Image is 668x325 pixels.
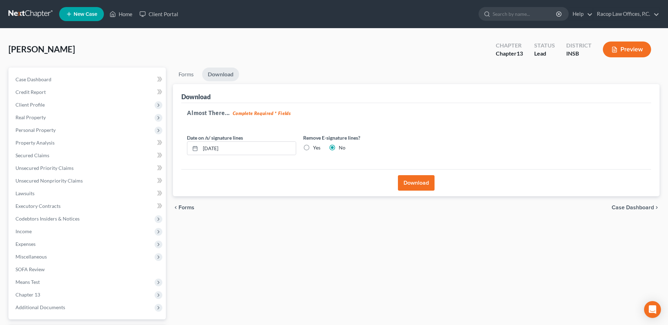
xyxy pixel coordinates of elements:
[566,50,592,58] div: INSB
[233,110,291,116] strong: Complete Required * Fields
[173,205,204,210] button: chevron_left Forms
[136,8,182,20] a: Client Portal
[593,8,659,20] a: Racop Law Offices, P.C.
[15,279,40,285] span: Means Test
[200,142,296,155] input: MM/DD/YYYY
[181,93,211,101] div: Download
[10,149,166,162] a: Secured Claims
[15,216,80,222] span: Codebtors Insiders & Notices
[398,175,435,191] button: Download
[15,165,74,171] span: Unsecured Priority Claims
[566,42,592,50] div: District
[10,162,166,174] a: Unsecured Priority Claims
[534,42,555,50] div: Status
[8,44,75,54] span: [PERSON_NAME]
[644,301,661,318] div: Open Intercom Messenger
[10,136,166,149] a: Property Analysis
[15,241,36,247] span: Expenses
[339,144,345,151] label: No
[202,68,239,81] a: Download
[10,86,166,98] a: Credit Report
[654,205,660,210] i: chevron_right
[15,114,46,120] span: Real Property
[74,12,97,17] span: New Case
[612,205,660,210] a: Case Dashboard chevron_right
[10,73,166,86] a: Case Dashboard
[179,205,194,210] span: Forms
[15,127,56,133] span: Personal Property
[10,174,166,187] a: Unsecured Nonpriority Claims
[15,102,45,108] span: Client Profile
[15,190,35,196] span: Lawsuits
[496,42,523,50] div: Chapter
[534,50,555,58] div: Lead
[303,134,412,141] label: Remove E-signature lines?
[612,205,654,210] span: Case Dashboard
[187,134,243,141] label: Date on /s/ signature lines
[603,42,651,57] button: Preview
[15,89,46,95] span: Credit Report
[10,263,166,276] a: SOFA Review
[106,8,136,20] a: Home
[15,304,65,310] span: Additional Documents
[15,292,40,298] span: Chapter 13
[493,7,557,20] input: Search by name...
[15,203,61,209] span: Executory Contracts
[517,50,523,57] span: 13
[15,254,47,260] span: Miscellaneous
[15,266,45,272] span: SOFA Review
[10,187,166,200] a: Lawsuits
[187,109,645,117] h5: Almost There...
[15,76,51,82] span: Case Dashboard
[15,178,83,184] span: Unsecured Nonpriority Claims
[173,68,199,81] a: Forms
[15,140,55,146] span: Property Analysis
[496,50,523,58] div: Chapter
[569,8,593,20] a: Help
[10,200,166,212] a: Executory Contracts
[15,152,49,158] span: Secured Claims
[15,228,32,234] span: Income
[173,205,179,210] i: chevron_left
[313,144,320,151] label: Yes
